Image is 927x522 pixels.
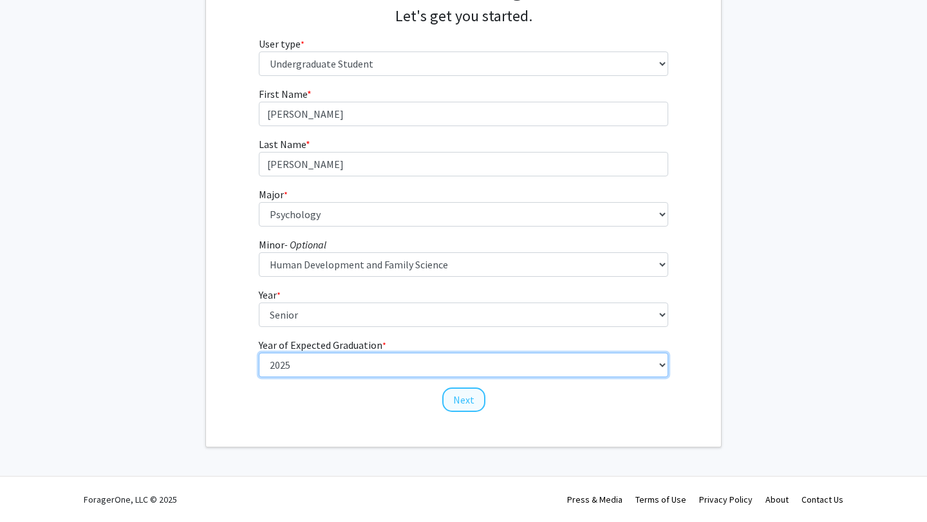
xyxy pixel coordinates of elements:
[801,494,843,505] a: Contact Us
[259,88,307,100] span: First Name
[259,237,326,252] label: Minor
[765,494,789,505] a: About
[259,287,281,303] label: Year
[84,477,177,522] div: ForagerOne, LLC © 2025
[259,36,304,51] label: User type
[259,337,386,353] label: Year of Expected Graduation
[567,494,623,505] a: Press & Media
[259,138,306,151] span: Last Name
[285,238,326,251] i: - Optional
[259,7,669,26] h4: Let's get you started.
[259,187,288,202] label: Major
[635,494,686,505] a: Terms of Use
[442,387,485,412] button: Next
[10,464,55,512] iframe: Chat
[699,494,753,505] a: Privacy Policy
